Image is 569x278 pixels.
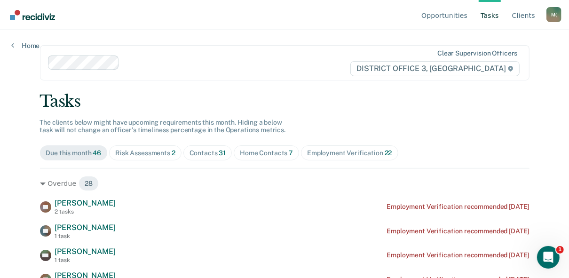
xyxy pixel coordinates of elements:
[537,246,560,269] iframe: Intercom live chat
[10,10,55,20] img: Recidiviz
[546,7,561,22] button: Profile dropdown button
[115,149,175,157] div: Risk Assessments
[55,223,116,232] span: [PERSON_NAME]
[546,7,561,22] div: M (
[93,149,101,157] span: 46
[40,119,286,134] span: The clients below might have upcoming requirements this month. Hiding a below task will not chang...
[40,92,529,111] div: Tasks
[240,149,293,157] div: Home Contacts
[46,149,102,157] div: Due this month
[55,247,116,256] span: [PERSON_NAME]
[387,203,529,211] div: Employment Verification recommended [DATE]
[40,176,529,191] div: Overdue 28
[289,149,293,157] span: 7
[350,61,519,76] span: DISTRICT OFFICE 3, [GEOGRAPHIC_DATA]
[79,176,99,191] span: 28
[387,251,529,259] div: Employment Verification recommended [DATE]
[556,246,564,254] span: 1
[190,149,226,157] div: Contacts
[172,149,175,157] span: 2
[55,257,116,263] div: 1 task
[55,208,116,215] div: 2 tasks
[437,49,517,57] div: Clear supervision officers
[55,199,116,207] span: [PERSON_NAME]
[307,149,392,157] div: Employment Verification
[219,149,226,157] span: 31
[387,227,529,235] div: Employment Verification recommended [DATE]
[55,233,116,239] div: 1 task
[11,41,40,50] a: Home
[385,149,392,157] span: 22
